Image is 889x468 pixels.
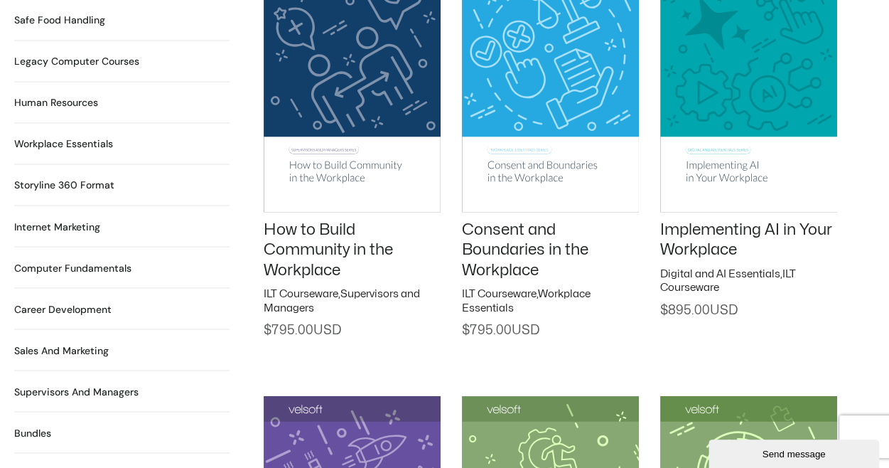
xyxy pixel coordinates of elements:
[660,221,832,257] a: Implementing AI in Your Workplace
[14,54,139,69] a: Visit product category Legacy Computer Courses
[462,288,591,313] a: Workplace Essentials
[14,219,100,234] h2: Internet Marketing
[708,437,882,468] iframe: chat widget
[14,425,51,440] a: Visit product category Bundles
[14,178,114,193] h2: Storyline 360 Format
[660,268,780,279] a: Digital and AI Essentials
[264,288,338,299] a: ILT Courseware
[14,343,109,358] h2: Sales and Marketing
[14,137,113,151] a: Visit product category Workplace Essentials
[660,304,668,316] span: $
[14,95,98,110] h2: Human Resources
[14,178,114,193] a: Visit product category Storyline 360 Format
[14,302,112,317] a: Visit product category Career Development
[264,324,271,336] span: $
[14,302,112,317] h2: Career Development
[264,221,393,277] a: How to Build Community in the Workplace
[14,13,105,28] h2: Safe Food Handling
[264,324,341,336] span: 795.00
[462,287,639,314] h2: ,
[14,137,113,151] h2: Workplace Essentials
[14,260,131,275] h2: Computer Fundamentals
[14,95,98,110] a: Visit product category Human Resources
[264,288,420,313] a: Supervisors and Managers
[462,324,470,336] span: $
[14,343,109,358] a: Visit product category Sales and Marketing
[14,384,139,399] a: Visit product category Supervisors and Managers
[14,13,105,28] a: Visit product category Safe Food Handling
[14,384,139,399] h2: Supervisors and Managers
[660,304,738,316] span: 895.00
[660,267,837,294] h2: ,
[462,288,537,299] a: ILT Courseware
[14,54,139,69] h2: Legacy Computer Courses
[462,324,539,336] span: 795.00
[14,219,100,234] a: Visit product category Internet Marketing
[14,425,51,440] h2: Bundles
[462,221,588,277] a: Consent and Boundaries in the Workplace
[264,287,441,314] h2: ,
[14,260,131,275] a: Visit product category Computer Fundamentals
